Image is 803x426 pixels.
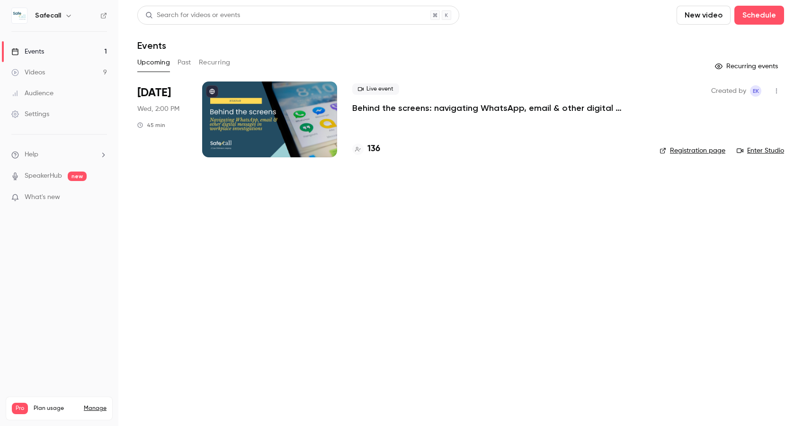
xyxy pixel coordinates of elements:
[753,85,759,97] span: EK
[137,104,179,114] span: Wed, 2:00 PM
[12,8,27,23] img: Safecall
[137,82,187,157] div: Oct 8 Wed, 2:00 PM (Europe/London)
[35,11,61,20] h6: Safecall
[750,85,761,97] span: Emma` Koster
[199,55,231,70] button: Recurring
[711,59,784,74] button: Recurring events
[137,121,165,129] div: 45 min
[352,143,380,155] a: 136
[178,55,191,70] button: Past
[12,403,28,414] span: Pro
[68,172,87,181] span: new
[25,171,62,181] a: SpeakerHub
[34,405,78,412] span: Plan usage
[711,85,746,97] span: Created by
[734,6,784,25] button: Schedule
[352,102,636,114] a: Behind the screens: navigating WhatsApp, email & other digital messages in workplace investigations
[367,143,380,155] h4: 136
[737,146,784,155] a: Enter Studio
[352,83,399,95] span: Live event
[11,68,45,77] div: Videos
[660,146,725,155] a: Registration page
[25,150,38,160] span: Help
[137,40,166,51] h1: Events
[11,47,44,56] div: Events
[145,10,240,20] div: Search for videos or events
[677,6,731,25] button: New video
[11,89,54,98] div: Audience
[137,55,170,70] button: Upcoming
[84,405,107,412] a: Manage
[11,109,49,119] div: Settings
[11,150,107,160] li: help-dropdown-opener
[25,192,60,202] span: What's new
[96,193,107,202] iframe: Noticeable Trigger
[137,85,171,100] span: [DATE]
